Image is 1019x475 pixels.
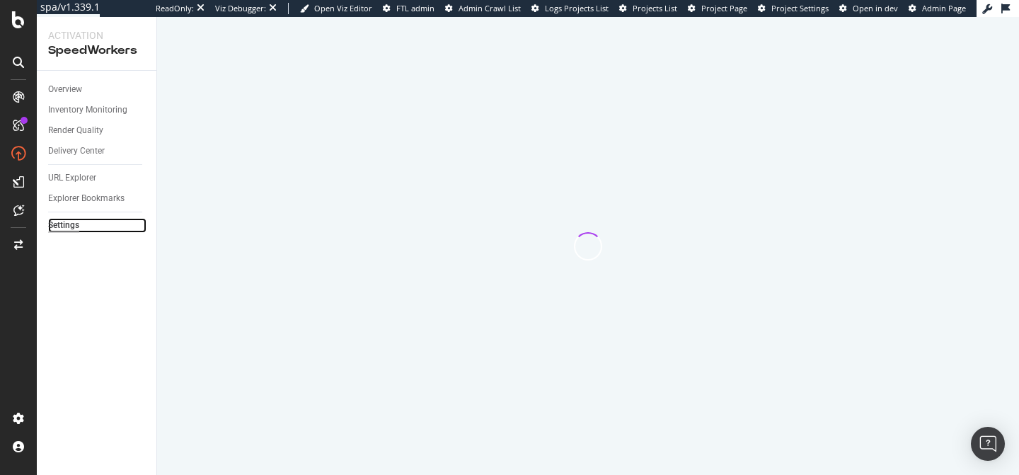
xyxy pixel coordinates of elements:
[48,103,146,118] a: Inventory Monitoring
[839,3,898,14] a: Open in dev
[48,123,146,138] a: Render Quality
[445,3,521,14] a: Admin Crawl List
[383,3,434,14] a: FTL admin
[396,3,434,13] span: FTL admin
[853,3,898,13] span: Open in dev
[771,3,829,13] span: Project Settings
[48,103,127,118] div: Inventory Monitoring
[48,191,125,206] div: Explorer Bookmarks
[909,3,966,14] a: Admin Page
[48,82,82,97] div: Overview
[48,28,145,42] div: Activation
[48,144,146,159] a: Delivery Center
[48,191,146,206] a: Explorer Bookmarks
[48,171,96,185] div: URL Explorer
[48,123,103,138] div: Render Quality
[48,171,146,185] a: URL Explorer
[156,3,194,14] div: ReadOnly:
[215,3,266,14] div: Viz Debugger:
[48,42,145,59] div: SpeedWorkers
[48,82,146,97] a: Overview
[619,3,677,14] a: Projects List
[48,218,79,233] div: Settings
[758,3,829,14] a: Project Settings
[922,3,966,13] span: Admin Page
[633,3,677,13] span: Projects List
[48,144,105,159] div: Delivery Center
[701,3,747,13] span: Project Page
[688,3,747,14] a: Project Page
[459,3,521,13] span: Admin Crawl List
[545,3,609,13] span: Logs Projects List
[314,3,372,13] span: Open Viz Editor
[48,218,146,233] a: Settings
[300,3,372,14] a: Open Viz Editor
[531,3,609,14] a: Logs Projects List
[971,427,1005,461] div: Open Intercom Messenger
